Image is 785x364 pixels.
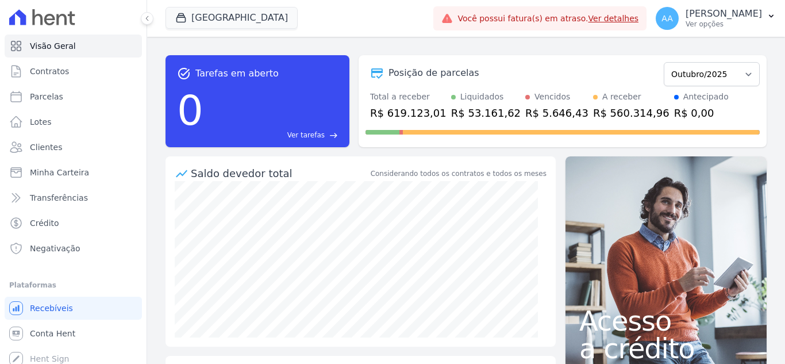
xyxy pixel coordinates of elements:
div: A receber [602,91,641,103]
span: Visão Geral [30,40,76,52]
a: Transferências [5,186,142,209]
span: Ver tarefas [287,130,325,140]
div: Saldo devedor total [191,166,368,181]
div: Vencidos [534,91,570,103]
a: Ver tarefas east [208,130,338,140]
div: Total a receber [370,91,447,103]
div: Liquidados [460,91,504,103]
a: Conta Hent [5,322,142,345]
span: Acesso [579,307,753,335]
span: Você possui fatura(s) em atraso. [457,13,638,25]
p: [PERSON_NAME] [686,8,762,20]
span: Crédito [30,217,59,229]
div: 0 [177,81,203,140]
span: Clientes [30,141,62,153]
a: Minha Carteira [5,161,142,184]
span: AA [661,14,673,22]
span: task_alt [177,67,191,81]
span: Negativação [30,243,80,254]
a: Parcelas [5,85,142,108]
span: Recebíveis [30,302,73,314]
div: Plataformas [9,278,137,292]
span: Tarefas em aberto [195,67,279,81]
span: east [329,131,338,140]
div: R$ 5.646,43 [525,105,588,121]
a: Recebíveis [5,297,142,320]
span: Contratos [30,66,69,77]
div: R$ 0,00 [674,105,729,121]
a: Visão Geral [5,35,142,58]
span: a crédito [579,335,753,362]
a: Ver detalhes [588,14,639,23]
span: Conta Hent [30,328,75,339]
a: Negativação [5,237,142,260]
span: Minha Carteira [30,167,89,178]
a: Lotes [5,110,142,133]
span: Parcelas [30,91,63,102]
a: Clientes [5,136,142,159]
div: Posição de parcelas [388,66,479,80]
a: Crédito [5,212,142,235]
p: Ver opções [686,20,762,29]
span: Lotes [30,116,52,128]
div: R$ 53.161,62 [451,105,521,121]
div: Considerando todos os contratos e todos os meses [371,168,547,179]
div: R$ 560.314,96 [593,105,669,121]
div: R$ 619.123,01 [370,105,447,121]
div: Antecipado [683,91,729,103]
a: Contratos [5,60,142,83]
button: [GEOGRAPHIC_DATA] [166,7,298,29]
button: AA [PERSON_NAME] Ver opções [647,2,785,35]
span: Transferências [30,192,88,204]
